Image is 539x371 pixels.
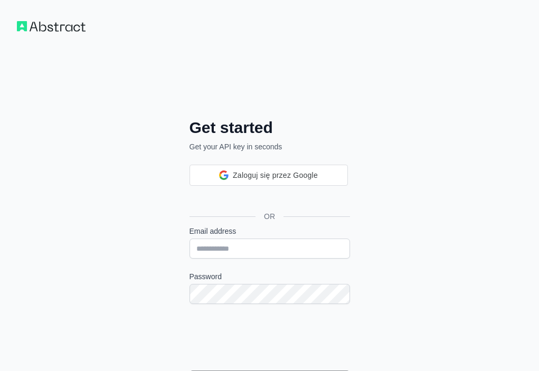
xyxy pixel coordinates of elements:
label: Email address [190,226,350,236]
span: Zaloguj się przez Google [233,170,318,181]
img: Workflow [17,21,86,32]
p: Get your API key in seconds [190,141,350,152]
iframe: Przycisk Zaloguj się przez Google [184,185,353,208]
label: Password [190,271,350,282]
h2: Get started [190,118,350,137]
iframe: reCAPTCHA [190,317,350,358]
span: OR [256,211,283,222]
div: Zaloguj się przez Google [190,165,348,186]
